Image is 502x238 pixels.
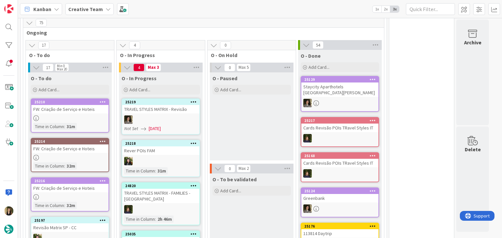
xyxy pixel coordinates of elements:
[122,231,199,237] div: 25035
[303,169,312,178] img: MC
[64,202,65,209] span: :
[301,153,378,159] div: 25168
[29,52,106,58] span: O - To do
[122,141,199,146] div: 25218
[31,178,109,192] div: 25216FW: Criação de Serviço e Hoteis
[122,105,199,113] div: TRAVEL STYLES MATRIX - Revisão
[212,176,257,183] span: O - To be validated
[301,204,378,213] div: MS
[133,64,144,71] span: 4
[124,126,138,131] i: Not Set
[122,189,199,203] div: TRAVEL STYLES MATRIX - FAMILIES - [GEOGRAPHIC_DATA]
[301,159,378,167] div: Cards Revisão POIs TRavel Styles IT
[125,232,199,236] div: 25035
[381,6,390,12] span: 2x
[122,141,199,155] div: 25218Rever POIs FAM
[31,178,109,184] div: 25216
[33,5,51,13] span: Kanban
[301,188,378,202] div: 25124Greenbank
[301,77,378,97] div: 25129Staycity Aparthotels [GEOGRAPHIC_DATA][PERSON_NAME]
[155,216,156,223] span: :
[65,123,77,130] div: 31m
[373,6,381,12] span: 1x
[301,118,378,124] div: 25217
[303,99,312,107] img: MS
[33,202,64,209] div: Time in Column
[124,157,133,165] img: BC
[65,162,77,170] div: 32m
[224,64,235,71] span: 0
[124,205,133,214] img: MC
[34,139,109,144] div: 25214
[239,66,249,69] div: Max 5
[148,66,159,69] div: Max 3
[31,75,52,82] span: O - To do
[4,225,13,234] img: avatar
[301,124,378,132] div: Cards Revisão POIs TRavel Styles IT
[34,218,109,223] div: 25197
[33,162,64,170] div: Time in Column
[224,165,235,172] span: 0
[301,77,378,82] div: 25129
[156,216,174,223] div: 2h 46m
[34,100,109,104] div: 25210
[303,134,312,142] img: MC
[303,204,312,213] img: MS
[309,64,329,70] span: Add Card...
[211,52,288,58] span: O - On Hold
[26,29,376,36] span: Ongoing
[129,87,150,93] span: Add Card...
[31,139,109,153] div: 25214FW: Criação de Serviço e Hoteis
[122,205,199,214] div: MC
[304,154,378,158] div: 25168
[68,6,103,12] b: Creative Team
[33,123,64,130] div: Time in Column
[155,167,156,174] span: :
[239,167,249,170] div: Max 2
[124,167,155,174] div: Time in Column
[301,223,378,229] div: 25176
[124,216,155,223] div: Time in Column
[301,229,378,238] div: 113814 Daytrip
[31,105,109,113] div: FW: Criação de Serviço e Hoteis
[4,4,13,13] img: Visit kanbanzone.com
[125,184,199,188] div: 24820
[220,188,241,194] span: Add Card...
[301,223,378,238] div: 25176113814 Daytrip
[122,75,157,82] span: O - In Progress
[122,99,199,113] div: 25219TRAVEL STYLES MATRIX - Revisão
[42,64,54,71] span: 17
[301,118,378,132] div: 25217Cards Revisão POIs TRavel Styles IT
[465,145,481,153] div: Delete
[57,64,65,67] div: Min 0
[149,125,161,132] span: [DATE]
[122,115,199,124] div: MS
[156,167,168,174] div: 31m
[125,141,199,146] div: 25218
[129,41,140,49] span: 4
[14,1,30,9] span: Support
[122,157,199,165] div: BC
[212,75,237,82] span: O - Paused
[31,139,109,144] div: 25214
[301,134,378,142] div: MC
[38,41,49,49] span: 17
[31,184,109,192] div: FW: Criação de Serviço e Hoteis
[301,188,378,194] div: 25124
[4,206,13,216] img: SP
[125,100,199,104] div: 25219
[31,223,109,232] div: Revisão Matrix SP - CC
[31,99,109,113] div: 25210FW: Criação de Serviço e Hoteis
[301,153,378,167] div: 25168Cards Revisão POIs TRavel Styles IT
[122,183,199,203] div: 24820TRAVEL STYLES MATRIX - FAMILIES - [GEOGRAPHIC_DATA]
[31,99,109,105] div: 25210
[304,118,378,123] div: 25217
[464,38,481,46] div: Archive
[122,183,199,189] div: 24820
[31,217,109,223] div: 25197
[301,52,321,59] span: O - Done
[31,144,109,153] div: FW: Criação de Serviço e Hoteis
[34,179,109,183] div: 25216
[220,87,241,93] span: Add Card...
[390,6,399,12] span: 3x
